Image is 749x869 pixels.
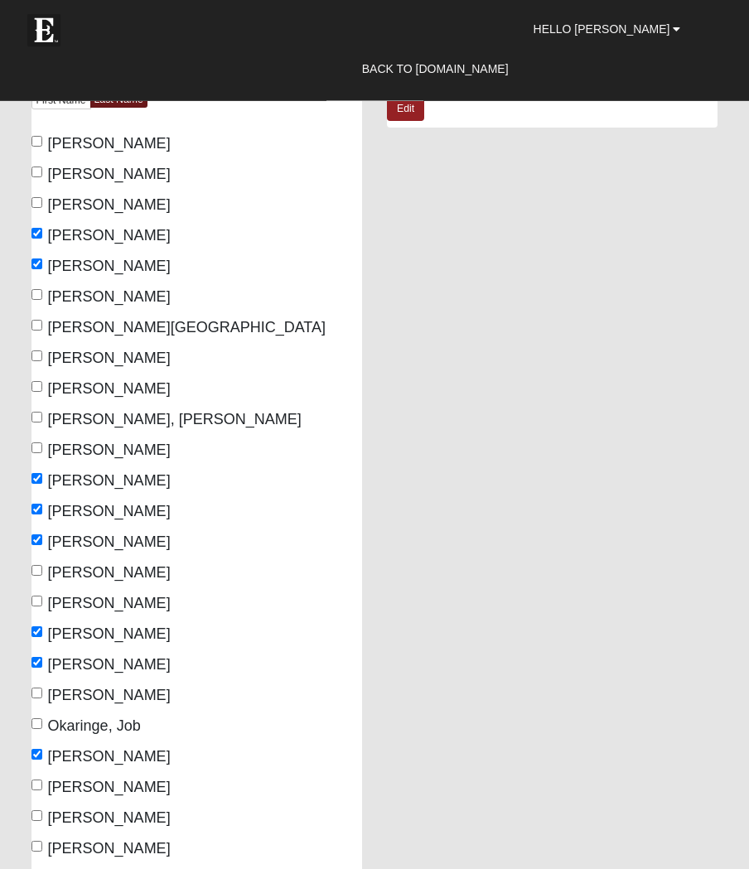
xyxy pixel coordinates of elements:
[31,810,42,821] input: [PERSON_NAME]
[387,97,424,121] a: Edit
[48,196,171,213] span: [PERSON_NAME]
[31,197,42,208] input: [PERSON_NAME]
[27,14,60,47] img: Eleven22 logo
[48,748,171,765] span: [PERSON_NAME]
[31,412,42,422] input: [PERSON_NAME], [PERSON_NAME]
[31,350,42,361] input: [PERSON_NAME]
[48,258,171,274] span: [PERSON_NAME]
[48,319,326,336] span: [PERSON_NAME][GEOGRAPHIC_DATA]
[31,657,42,668] input: [PERSON_NAME]
[31,534,42,545] input: [PERSON_NAME]
[31,258,42,269] input: [PERSON_NAME]
[48,595,171,611] span: [PERSON_NAME]
[31,289,42,300] input: [PERSON_NAME]
[48,166,171,182] span: [PERSON_NAME]
[48,625,171,642] span: [PERSON_NAME]
[31,504,42,514] input: [PERSON_NAME]
[48,687,171,703] span: [PERSON_NAME]
[31,718,42,729] input: Okaringe, Job
[350,48,521,89] a: Back to [DOMAIN_NAME]
[31,688,42,698] input: [PERSON_NAME]
[48,135,171,152] span: [PERSON_NAME]
[48,288,171,305] span: [PERSON_NAME]
[48,564,171,581] span: [PERSON_NAME]
[521,8,693,50] a: Hello [PERSON_NAME]
[48,380,171,397] span: [PERSON_NAME]
[48,533,171,550] span: [PERSON_NAME]
[48,809,171,826] span: [PERSON_NAME]
[31,596,42,606] input: [PERSON_NAME]
[48,656,171,673] span: [PERSON_NAME]
[31,780,42,790] input: [PERSON_NAME]
[48,442,171,458] span: [PERSON_NAME]
[31,565,42,576] input: [PERSON_NAME]
[48,227,171,244] span: [PERSON_NAME]
[31,381,42,392] input: [PERSON_NAME]
[48,472,171,489] span: [PERSON_NAME]
[31,749,42,760] input: [PERSON_NAME]
[31,228,42,239] input: [PERSON_NAME]
[48,350,171,366] span: [PERSON_NAME]
[48,411,302,427] span: [PERSON_NAME], [PERSON_NAME]
[31,136,42,147] input: [PERSON_NAME]
[534,22,670,36] span: Hello [PERSON_NAME]
[31,442,42,453] input: [PERSON_NAME]
[31,320,42,331] input: [PERSON_NAME][GEOGRAPHIC_DATA]
[48,779,171,795] span: [PERSON_NAME]
[31,167,42,177] input: [PERSON_NAME]
[31,473,42,484] input: [PERSON_NAME]
[31,626,42,637] input: [PERSON_NAME]
[48,503,171,519] span: [PERSON_NAME]
[48,717,141,734] span: Okaringe, Job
